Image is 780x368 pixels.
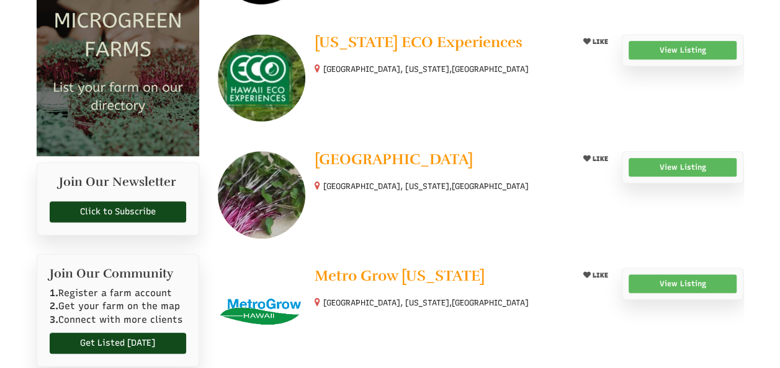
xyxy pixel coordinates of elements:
a: Get Listed [DATE] [50,333,187,354]
button: LIKE [579,151,612,167]
span: LIKE [591,155,608,163]
a: View Listing [629,274,737,293]
span: [GEOGRAPHIC_DATA] [452,64,529,75]
small: [GEOGRAPHIC_DATA], [US_STATE], [323,182,529,191]
b: 3. [50,314,58,325]
a: [GEOGRAPHIC_DATA] [315,151,568,170]
span: LIKE [591,271,608,279]
span: [US_STATE] ECO Experiences [315,33,522,51]
button: LIKE [579,34,612,50]
a: Click to Subscribe [50,201,187,222]
span: Metro Grow [US_STATE] [315,266,485,285]
img: Hawaii ECO Experiences [218,34,305,121]
a: Metro Grow [US_STATE] [315,268,568,287]
a: View Listing [629,41,737,59]
small: [GEOGRAPHIC_DATA], [US_STATE], [323,298,529,307]
span: [GEOGRAPHIC_DATA] [452,181,529,192]
span: LIKE [591,38,608,46]
p: Register a farm account Get your farm on the map Connect with more clients [50,287,187,326]
button: LIKE [579,268,612,283]
span: [GEOGRAPHIC_DATA] [315,150,473,169]
a: [US_STATE] ECO Experiences [315,34,568,53]
b: 1. [50,287,58,299]
img: Makaha Mountain Farms [218,151,305,239]
small: [GEOGRAPHIC_DATA], [US_STATE], [323,64,529,74]
h2: Join Our Newsletter [50,175,187,195]
a: View Listing [629,158,737,177]
h2: Join Our Community [50,267,187,281]
img: Metro Grow Hawaii [218,268,305,355]
span: [GEOGRAPHIC_DATA] [452,297,529,309]
b: 2. [50,300,58,312]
